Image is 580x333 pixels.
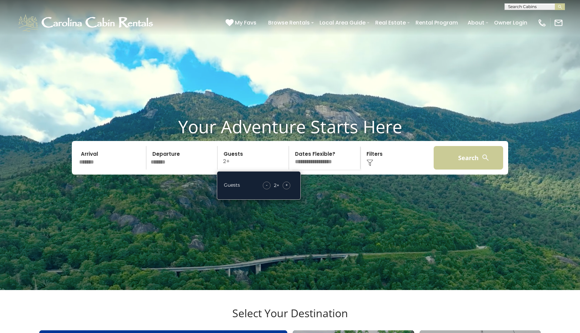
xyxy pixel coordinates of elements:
h1: Your Adventure Starts Here [5,116,575,137]
a: Real Estate [372,17,409,29]
span: + [285,182,288,188]
img: filter--v1.png [367,159,373,166]
h3: Select Your Destination [38,307,542,330]
h5: Guests [224,183,240,188]
a: About [464,17,488,29]
img: phone-regular-white.png [537,18,547,28]
a: Rental Program [412,17,461,29]
img: White-1-1-2.png [17,13,156,33]
a: Browse Rentals [265,17,313,29]
a: Owner Login [491,17,531,29]
img: mail-regular-white.png [554,18,563,28]
a: My Favs [226,18,258,27]
p: 2+ [220,146,289,170]
div: 2 [274,182,277,189]
span: My Favs [235,18,256,27]
a: Local Area Guide [316,17,369,29]
img: search-regular-white.png [481,153,490,162]
div: + [259,182,294,189]
span: - [266,182,268,188]
button: Search [434,146,503,170]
